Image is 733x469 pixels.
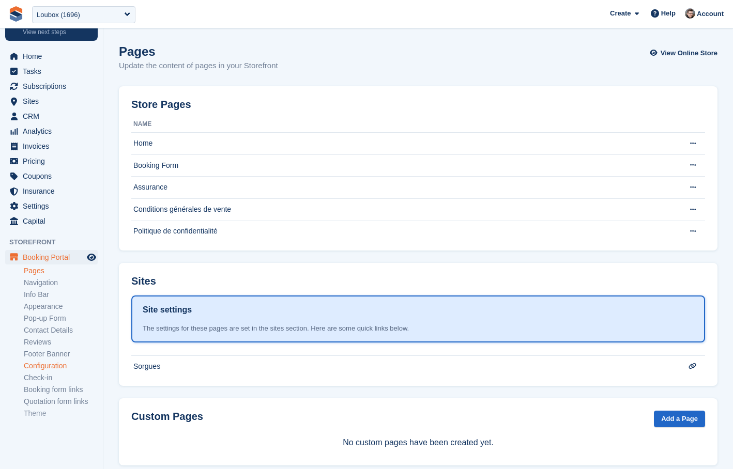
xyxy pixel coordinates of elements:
a: menu [5,169,98,183]
a: View Online Store [652,44,717,61]
h1: Pages [119,44,278,58]
h2: Store Pages [131,99,191,111]
a: menu [5,79,98,93]
h2: Custom Pages [131,411,203,423]
a: Navigation [24,278,98,288]
a: menu [5,64,98,79]
a: Quotation form links [24,397,98,407]
a: Booking form links [24,385,98,395]
span: Capital [23,214,85,228]
td: Sorgues [131,356,677,378]
img: stora-icon-8386f47178a22dfd0bd8f6a31ec36ba5ce8667c1dd55bd0f319d3a0aa187defe.svg [8,6,24,22]
a: menu [5,94,98,108]
a: Preview store [85,251,98,263]
span: View Online Store [661,48,717,58]
a: menu [5,109,98,123]
span: Subscriptions [23,79,85,93]
p: View next steps [23,27,84,37]
a: menu [5,124,98,138]
td: Booking Form [131,154,677,177]
a: Check-in [24,373,98,383]
a: menu [5,199,98,213]
a: Info Bar [24,290,98,300]
a: Pages [24,266,98,276]
a: menu [5,250,98,264]
p: Update the content of pages in your Storefront [119,60,278,72]
td: Politique de confidentialité [131,221,677,242]
span: Invoices [23,139,85,153]
a: Theme [24,409,98,418]
span: Home [23,49,85,64]
span: Analytics [23,124,85,138]
span: Sites [23,94,85,108]
span: Storefront [9,237,103,247]
img: Steven Hylands [685,8,695,19]
td: Assurance [131,177,677,199]
p: No custom pages have been created yet. [131,436,705,449]
span: Create [610,8,631,19]
div: Loubox (1696) [37,10,80,20]
a: Configuration [24,361,98,371]
a: Appearance [24,302,98,311]
a: menu [5,49,98,64]
a: menu [5,154,98,168]
a: Footer Banner [24,349,98,359]
td: Conditions générales de vente [131,198,677,221]
h2: Sites [131,275,156,287]
h1: Site settings [143,304,192,316]
a: menu [5,214,98,228]
span: Coupons [23,169,85,183]
span: Settings [23,199,85,213]
span: Account [697,9,724,19]
a: Reviews [24,337,98,347]
a: menu [5,184,98,198]
span: CRM [23,109,85,123]
a: Contact Details [24,325,98,335]
span: Help [661,8,676,19]
span: Tasks [23,64,85,79]
a: Add a Page [654,411,705,428]
span: Booking Portal [23,250,85,264]
span: Insurance [23,184,85,198]
span: Pricing [23,154,85,168]
th: Name [131,116,677,133]
a: Pop-up Form [24,314,98,323]
a: menu [5,139,98,153]
td: Home [131,133,677,155]
div: The settings for these pages are set in the sites section. Here are some quick links below. [143,323,694,334]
